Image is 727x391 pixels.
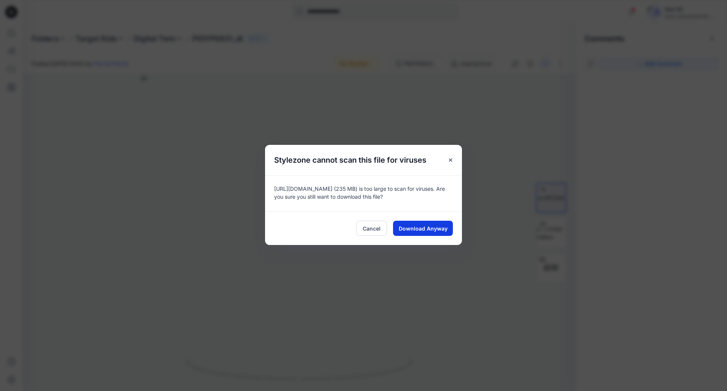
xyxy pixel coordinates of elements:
[393,221,453,236] button: Download Anyway
[444,153,457,167] button: Close
[356,221,387,236] button: Cancel
[265,175,462,212] div: [URL][DOMAIN_NAME] (235 MB) is too large to scan for viruses. Are you sure you still want to down...
[363,225,381,232] span: Cancel
[399,225,448,232] span: Download Anyway
[265,145,435,175] h5: Stylezone cannot scan this file for viruses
